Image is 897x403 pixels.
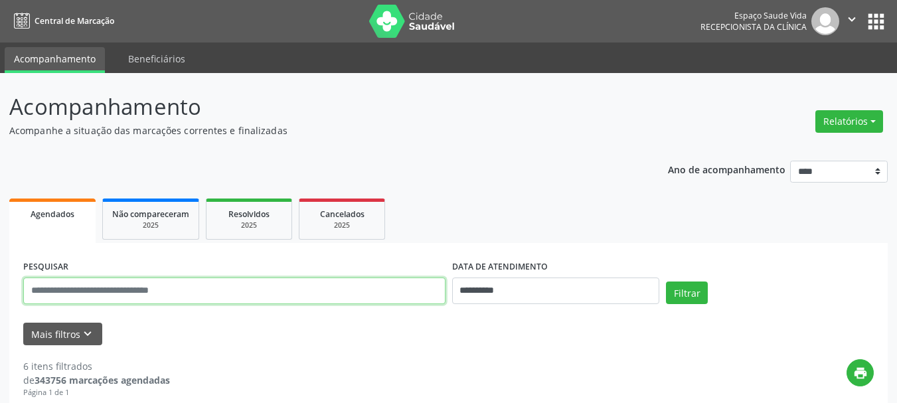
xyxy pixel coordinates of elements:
div: 6 itens filtrados [23,359,170,373]
span: Cancelados [320,208,365,220]
span: Agendados [31,208,74,220]
i: keyboard_arrow_down [80,327,95,341]
button: apps [864,10,888,33]
div: de [23,373,170,387]
div: 2025 [309,220,375,230]
span: Resolvidos [228,208,270,220]
div: Página 1 de 1 [23,387,170,398]
i: print [853,366,868,380]
img: img [811,7,839,35]
span: Não compareceram [112,208,189,220]
p: Acompanhamento [9,90,624,123]
a: Central de Marcação [9,10,114,32]
span: Central de Marcação [35,15,114,27]
label: DATA DE ATENDIMENTO [452,257,548,278]
button: Relatórios [815,110,883,133]
label: PESQUISAR [23,257,68,278]
p: Ano de acompanhamento [668,161,785,177]
p: Acompanhe a situação das marcações correntes e finalizadas [9,123,624,137]
div: Espaço Saude Vida [700,10,807,21]
span: Recepcionista da clínica [700,21,807,33]
div: 2025 [216,220,282,230]
i:  [845,12,859,27]
button: Filtrar [666,282,708,304]
a: Beneficiários [119,47,195,70]
button: print [847,359,874,386]
button:  [839,7,864,35]
a: Acompanhamento [5,47,105,73]
strong: 343756 marcações agendadas [35,374,170,386]
div: 2025 [112,220,189,230]
button: Mais filtroskeyboard_arrow_down [23,323,102,346]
